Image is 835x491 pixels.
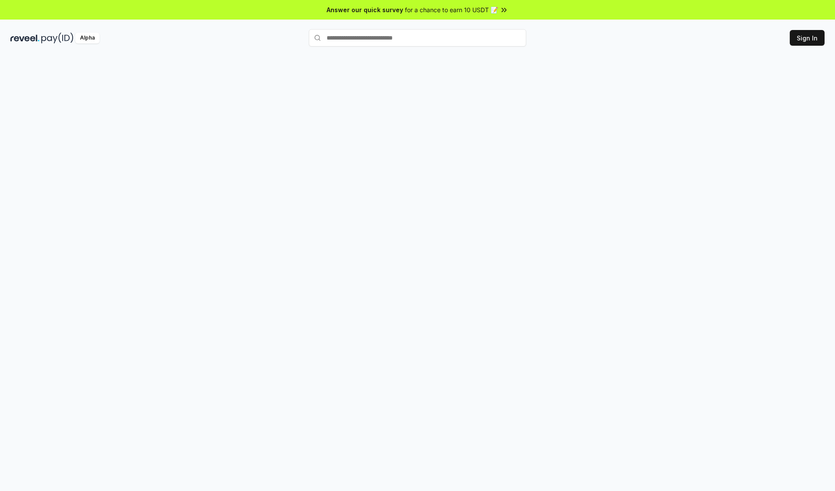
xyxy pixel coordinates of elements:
span: for a chance to earn 10 USDT 📝 [405,5,498,14]
button: Sign In [790,30,825,46]
div: Alpha [75,33,100,43]
span: Answer our quick survey [327,5,403,14]
img: reveel_dark [10,33,40,43]
img: pay_id [41,33,73,43]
